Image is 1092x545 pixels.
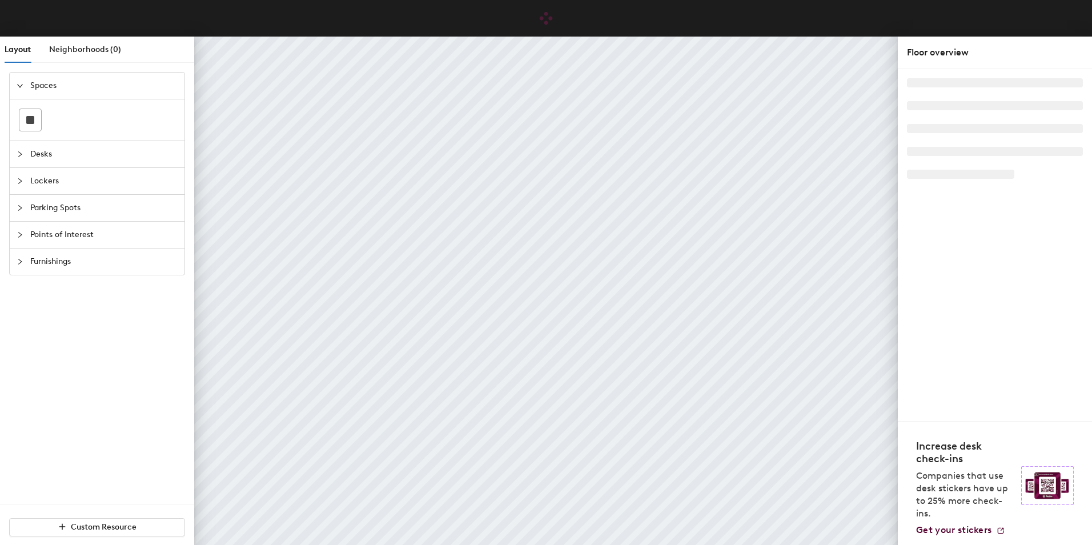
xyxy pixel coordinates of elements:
span: collapsed [17,231,23,238]
img: Sticker logo [1021,466,1074,505]
span: Parking Spots [30,195,178,221]
span: Lockers [30,168,178,194]
span: expanded [17,82,23,89]
span: collapsed [17,178,23,185]
span: Spaces [30,73,178,99]
span: collapsed [17,258,23,265]
span: collapsed [17,205,23,211]
span: Neighborhoods (0) [49,45,121,54]
div: Floor overview [907,46,1083,59]
span: Points of Interest [30,222,178,248]
p: Companies that use desk stickers have up to 25% more check-ins. [916,470,1014,520]
span: Custom Resource [71,522,136,532]
span: collapsed [17,151,23,158]
span: Desks [30,141,178,167]
span: Furnishings [30,249,178,275]
a: Get your stickers [916,524,1005,536]
button: Custom Resource [9,518,185,536]
h4: Increase desk check-ins [916,440,1014,465]
span: Layout [5,45,31,54]
span: Get your stickers [916,524,991,535]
